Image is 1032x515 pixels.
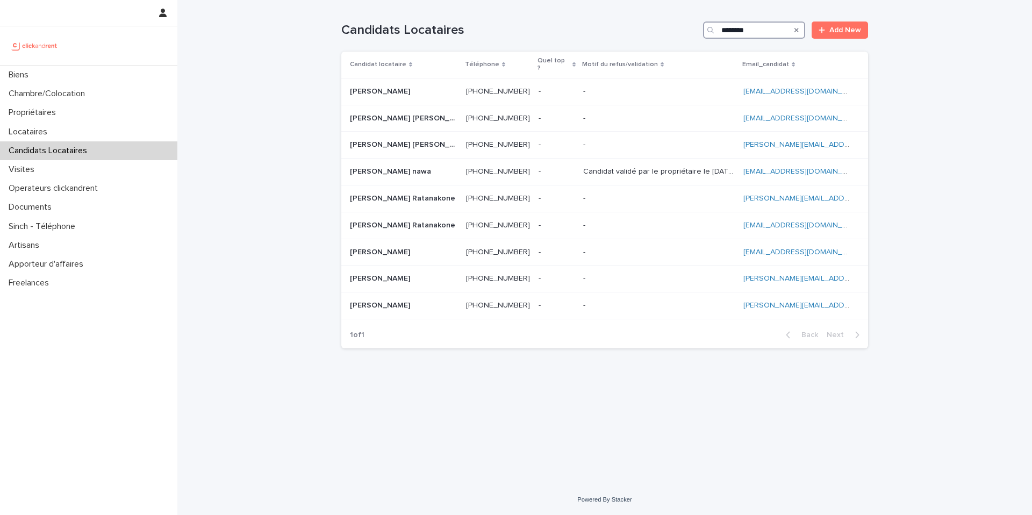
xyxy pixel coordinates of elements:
[465,59,499,70] p: Téléphone
[350,219,457,230] p: [PERSON_NAME] Ratanakone
[777,330,822,340] button: Back
[539,85,543,96] p: -
[583,219,587,230] p: -
[583,192,587,203] p: -
[795,331,818,339] span: Back
[341,212,868,239] tr: [PERSON_NAME] Ratanakone[PERSON_NAME] Ratanakone [PHONE_NUMBER] -- -- [EMAIL_ADDRESS][DOMAIN_NAME]
[539,219,543,230] p: -
[466,221,530,229] ringoverc2c-84e06f14122c: Call with Ringover
[4,89,94,99] p: Chambre/Colocation
[341,185,868,212] tr: [PERSON_NAME] Ratanakone[PERSON_NAME] Ratanakone [PHONE_NUMBER] -- -- [PERSON_NAME][EMAIL_ADDRESS...
[341,23,699,38] h1: Candidats Locataires
[341,292,868,319] tr: [PERSON_NAME][PERSON_NAME] [PHONE_NUMBER] -- -- [PERSON_NAME][EMAIL_ADDRESS][DOMAIN_NAME]
[743,88,865,95] a: [EMAIL_ADDRESS][DOMAIN_NAME]
[9,35,61,56] img: UCB0brd3T0yccxBKYDjQ
[583,112,587,123] p: -
[703,22,805,39] input: Search
[466,88,530,95] ringoverc2c-number-84e06f14122c: [PHONE_NUMBER]
[466,248,530,256] ringoverc2c-84e06f14122c: Call with Ringover
[743,168,865,175] a: [EMAIL_ADDRESS][DOMAIN_NAME]
[466,221,530,229] ringoverc2c-number-84e06f14122c: [PHONE_NUMBER]
[466,302,530,309] ringoverc2c-number-84e06f14122c: [PHONE_NUMBER]
[4,146,96,156] p: Candidats Locataires
[466,141,530,148] ringoverc2c-84e06f14122c: Call with Ringover
[4,108,64,118] p: Propriétaires
[827,331,850,339] span: Next
[583,165,737,176] p: Candidat validé par le propriétaire le [DATE]
[539,112,543,123] p: -
[539,138,543,149] p: -
[350,112,460,123] p: [PERSON_NAME] [PERSON_NAME]
[4,221,84,232] p: Sinch - Téléphone
[583,246,587,257] p: -
[341,266,868,292] tr: [PERSON_NAME][PERSON_NAME] [PHONE_NUMBER] -- -- [PERSON_NAME][EMAIL_ADDRESS][DOMAIN_NAME]
[4,278,58,288] p: Freelances
[350,299,412,310] p: [PERSON_NAME]
[583,299,587,310] p: -
[466,275,530,282] ringoverc2c-84e06f14122c: Call with Ringover
[539,246,543,257] p: -
[466,302,530,309] ringoverc2c-84e06f14122c: Call with Ringover
[350,138,460,149] p: [PERSON_NAME] [PERSON_NAME]
[829,26,861,34] span: Add New
[466,88,530,95] ringoverc2c-84e06f14122c: Call with Ringover
[466,248,530,256] ringoverc2c-number-84e06f14122c: [PHONE_NUMBER]
[743,141,982,148] a: [PERSON_NAME][EMAIL_ADDRESS][PERSON_NAME][DOMAIN_NAME]
[742,59,789,70] p: Email_candidat
[466,115,530,122] ringoverc2c-84e06f14122c: Call with Ringover
[743,195,923,202] a: [PERSON_NAME][EMAIL_ADDRESS][DOMAIN_NAME]
[4,164,43,175] p: Visites
[350,272,412,283] p: [PERSON_NAME]
[743,248,865,256] a: [EMAIL_ADDRESS][DOMAIN_NAME]
[812,22,868,39] a: Add New
[4,202,60,212] p: Documents
[4,259,92,269] p: Apporteur d'affaires
[539,165,543,176] p: -
[350,246,412,257] p: [PERSON_NAME]
[583,138,587,149] p: -
[4,70,37,80] p: Biens
[341,105,868,132] tr: [PERSON_NAME] [PERSON_NAME][PERSON_NAME] [PERSON_NAME] [PHONE_NUMBER] -- -- [EMAIL_ADDRESS][DOMAI...
[539,272,543,283] p: -
[466,195,530,202] ringoverc2c-number-84e06f14122c: [PHONE_NUMBER]
[582,59,658,70] p: Motif du refus/validation
[583,85,587,96] p: -
[466,141,530,148] ringoverc2c-number-84e06f14122c: [PHONE_NUMBER]
[466,168,530,175] ringoverc2c-84e06f14122c: Call with Ringover
[341,78,868,105] tr: [PERSON_NAME][PERSON_NAME] [PHONE_NUMBER] -- -- [EMAIL_ADDRESS][DOMAIN_NAME]
[539,299,543,310] p: -
[4,240,48,251] p: Artisans
[350,59,406,70] p: Candidat locataire
[577,496,632,503] a: Powered By Stacker
[743,221,865,229] a: [EMAIL_ADDRESS][DOMAIN_NAME]
[466,168,530,175] ringoverc2c-number-84e06f14122c: [PHONE_NUMBER]
[341,132,868,159] tr: [PERSON_NAME] [PERSON_NAME][PERSON_NAME] [PERSON_NAME] [PHONE_NUMBER] -- -- [PERSON_NAME][EMAIL_A...
[466,115,530,122] ringoverc2c-number-84e06f14122c: [PHONE_NUMBER]
[539,192,543,203] p: -
[537,55,570,75] p: Quel top ?
[341,322,373,348] p: 1 of 1
[743,115,865,122] a: [EMAIL_ADDRESS][DOMAIN_NAME]
[466,275,530,282] ringoverc2c-number-84e06f14122c: [PHONE_NUMBER]
[822,330,868,340] button: Next
[743,302,923,309] a: [PERSON_NAME][EMAIL_ADDRESS][DOMAIN_NAME]
[350,165,433,176] p: [PERSON_NAME] nawa
[350,85,412,96] p: [PERSON_NAME]
[350,192,457,203] p: [PERSON_NAME] Ratanakone
[341,159,868,185] tr: [PERSON_NAME] nawa[PERSON_NAME] nawa [PHONE_NUMBER] -- Candidat validé par le propriétaire le [DA...
[341,239,868,266] tr: [PERSON_NAME][PERSON_NAME] [PHONE_NUMBER] -- -- [EMAIL_ADDRESS][DOMAIN_NAME]
[4,183,106,194] p: Operateurs clickandrent
[466,195,530,202] ringoverc2c-84e06f14122c: Call with Ringover
[743,275,923,282] a: [PERSON_NAME][EMAIL_ADDRESS][DOMAIN_NAME]
[583,272,587,283] p: -
[4,127,56,137] p: Locataires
